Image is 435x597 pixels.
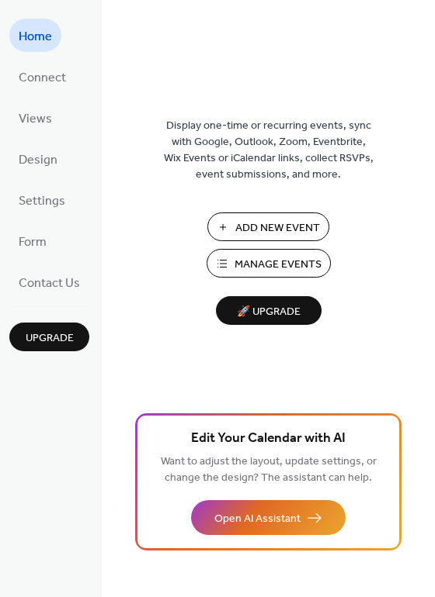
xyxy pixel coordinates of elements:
[26,330,74,347] span: Upgrade
[161,451,377,488] span: Want to adjust the layout, update settings, or change the design? The assistant can help.
[9,224,56,257] a: Form
[19,25,52,49] span: Home
[19,148,57,172] span: Design
[191,500,346,535] button: Open AI Assistant
[9,60,75,93] a: Connect
[214,511,301,527] span: Open AI Assistant
[9,19,61,52] a: Home
[9,265,89,298] a: Contact Us
[9,183,75,216] a: Settings
[235,220,320,236] span: Add New Event
[19,66,66,90] span: Connect
[19,189,65,213] span: Settings
[216,296,322,325] button: 🚀 Upgrade
[9,323,89,351] button: Upgrade
[207,249,331,278] button: Manage Events
[9,142,67,175] a: Design
[19,230,47,254] span: Form
[19,271,80,295] span: Contact Us
[164,118,374,183] span: Display one-time or recurring events, sync with Google, Outlook, Zoom, Eventbrite, Wix Events or ...
[191,428,346,450] span: Edit Your Calendar with AI
[225,302,312,323] span: 🚀 Upgrade
[9,101,61,134] a: Views
[235,257,322,273] span: Manage Events
[207,212,329,241] button: Add New Event
[19,107,52,131] span: Views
